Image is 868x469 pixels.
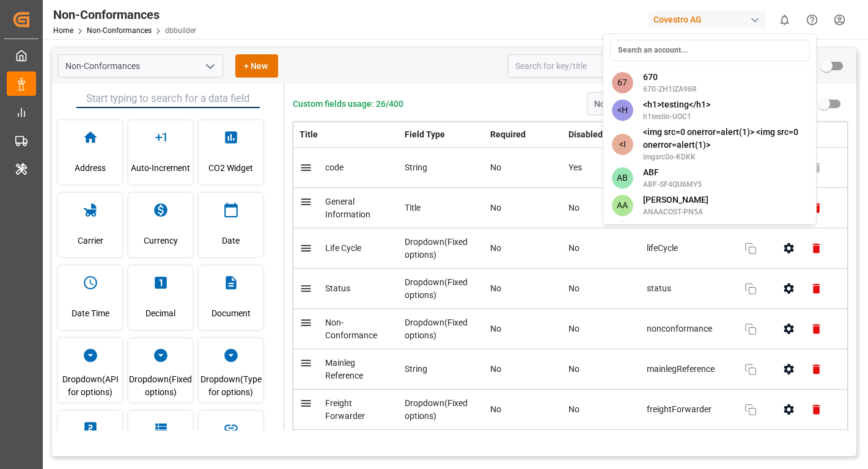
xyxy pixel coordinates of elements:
td: No [562,309,641,349]
button: show 0 new notifications [771,6,798,34]
th: Title [293,122,399,148]
button: open menu [200,57,219,76]
th: Field Type [399,122,484,148]
td: No [562,390,641,430]
span: Currency [144,224,178,257]
div: String [405,161,478,174]
span: mainlegReference [647,363,732,376]
span: Date Time [72,297,109,330]
span: AA [612,195,633,216]
td: No [484,349,562,390]
td: No [562,349,641,390]
span: CO2 Widget [208,151,253,184]
input: Start typing to search for a data field [76,90,260,108]
span: <H [612,100,633,121]
span: lifeCycle [647,242,732,255]
div: Dropdown(Fixed options) [405,316,478,342]
span: Status [325,283,350,293]
span: h1testin-UOC1 [643,111,710,122]
td: No [484,188,562,228]
span: <img src=0 onerror=alert(1)> <img src=0 onerror=alert(1)> [643,126,808,151]
button: Help Center [798,6,826,34]
span: General Information [325,197,370,219]
div: Covestro AG [649,11,766,29]
span: Auto-Increment [131,151,190,184]
span: AB [612,167,633,189]
span: Freight Forwarder [325,398,365,421]
span: Custom fields usage: 26/400 [293,98,403,111]
span: Decimal [145,297,175,330]
input: Enter schema title [587,92,710,115]
td: No [484,269,562,309]
input: Type to search/select [58,54,223,78]
span: Dropdown(Type for options) [199,369,263,402]
span: Document [211,297,251,330]
a: Non-Conformances [87,26,152,35]
span: imgsrc0o-KDKK [643,151,808,162]
div: String [405,363,478,376]
div: Dropdown(Fixed options) [405,397,478,423]
span: <I [612,134,633,155]
div: Title [405,202,478,214]
td: No [484,390,562,430]
span: 670-ZH1IZA96R [643,84,697,95]
th: Required [484,122,562,148]
div: Non-Conformances [53,5,196,24]
input: Search an account... [610,40,810,61]
span: Mainleg Reference [325,358,363,380]
div: Dropdown(Fixed options) [405,236,478,261]
span: [PERSON_NAME] [643,194,708,206]
span: ABF-SF4QU6MY5 [643,179,702,190]
td: No [484,228,562,269]
span: freightForwarder [647,403,732,416]
td: No [562,228,641,269]
td: No [484,148,562,188]
a: Home [53,26,73,35]
span: Dropdown(API for options) [58,369,122,402]
td: No [484,309,562,349]
button: + New [235,54,278,78]
td: Yes [562,148,641,188]
span: Life Cycle [325,243,361,253]
td: No [562,269,641,309]
span: AA [612,221,633,242]
th: Disabled [562,122,641,148]
span: <h1>testing</h1> [643,98,710,111]
span: status [647,282,732,295]
span: Carrier [78,224,103,257]
td: No [562,188,641,228]
span: ABF [643,166,702,179]
span: 670 [643,71,697,84]
span: Non-Conformance [325,318,377,340]
div: Dropdown(Fixed options) [405,276,478,302]
span: 67 [612,72,633,93]
span: ANAACOST-PN5A [643,206,708,217]
input: Search for key/title [508,54,722,78]
span: Date [222,224,240,257]
span: Dropdown(Fixed options) [128,369,193,402]
span: Address [75,151,106,184]
span: nonconformance [647,322,732,335]
span: code [325,162,344,172]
